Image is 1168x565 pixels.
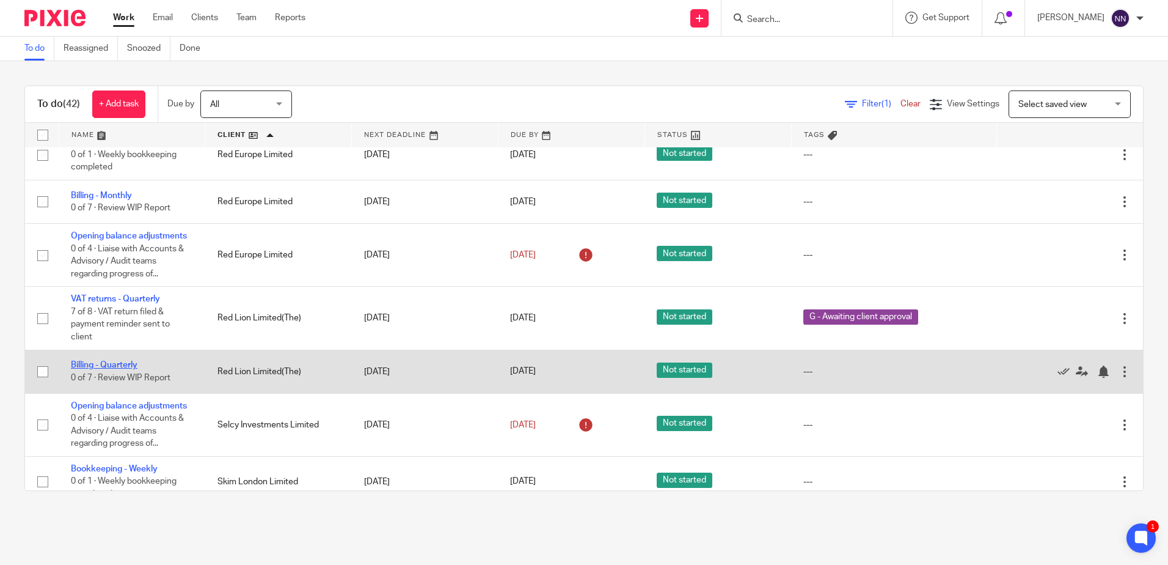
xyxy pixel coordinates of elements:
a: Snoozed [127,37,170,61]
span: [DATE] [510,251,536,259]
span: [DATE] [510,150,536,159]
td: Red Europe Limited [205,130,352,180]
a: Work [113,12,134,24]
span: View Settings [947,100,999,108]
span: Not started [657,246,712,261]
a: + Add task [92,90,145,118]
span: [DATE] [510,198,536,206]
span: (1) [881,100,891,108]
td: Red Lion Limited(The) [205,287,352,350]
span: Filter [862,100,900,108]
a: Opening balance adjustments [71,402,187,410]
span: Not started [657,416,712,431]
a: VAT returns - Quarterly [71,295,160,303]
span: Not started [657,473,712,488]
span: Not started [657,309,712,325]
a: Reassigned [64,37,118,61]
p: Due by [167,98,194,110]
p: [PERSON_NAME] [1037,12,1104,24]
td: Red Europe Limited [205,224,352,287]
a: Opening balance adjustments [71,232,187,240]
span: 0 of 4 · Liaise with Accounts & Advisory / Audit teams regarding progress of... [71,415,184,448]
div: --- [803,419,984,431]
td: Red Lion Limited(The) [205,350,352,393]
span: Select saved view [1018,100,1087,109]
td: Red Europe Limited [205,180,352,224]
span: Get Support [922,13,969,22]
span: [DATE] [510,367,536,376]
td: [DATE] [352,350,498,393]
span: All [210,100,219,109]
td: [DATE] [352,130,498,180]
td: [DATE] [352,287,498,350]
a: Email [153,12,173,24]
td: [DATE] [352,180,498,224]
td: [DATE] [352,224,498,287]
span: [DATE] [510,314,536,322]
h1: To do [37,98,80,111]
img: Pixie [24,10,86,26]
td: [DATE] [352,457,498,507]
span: [DATE] [510,421,536,429]
span: Tags [804,131,825,138]
span: 0 of 4 · Liaise with Accounts & Advisory / Audit teams regarding progress of... [71,245,184,278]
span: Not started [657,146,712,161]
a: Clients [191,12,218,24]
span: 7 of 8 · VAT return filed & payment reminder sent to client [71,308,170,341]
div: --- [803,196,984,208]
td: Selcy Investments Limited [205,393,352,456]
a: Team [236,12,257,24]
a: Billing - Monthly [71,191,132,200]
a: Bookkeeping - Weekly [71,465,158,473]
span: 0 of 7 · Review WIP Report [71,204,170,212]
a: Clear [900,100,921,108]
img: svg%3E [1111,9,1130,28]
div: --- [803,149,984,161]
a: Billing - Quarterly [71,361,137,369]
span: [DATE] [510,478,536,486]
a: Mark as done [1057,366,1076,378]
a: Done [180,37,210,61]
div: 1 [1147,520,1159,533]
div: --- [803,476,984,488]
td: [DATE] [352,393,498,456]
input: Search [746,15,856,26]
div: --- [803,366,984,378]
span: Not started [657,363,712,378]
span: 0 of 1 · Weekly bookkeeping completed [71,150,177,172]
td: Skim London Limited [205,457,352,507]
span: (42) [63,99,80,109]
a: To do [24,37,54,61]
span: Not started [657,193,712,208]
span: 0 of 1 · Weekly bookkeeping completed [71,478,177,499]
span: G - Awaiting client approval [803,309,918,325]
a: Reports [275,12,305,24]
span: 0 of 7 · Review WIP Report [71,374,170,382]
div: --- [803,249,984,261]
